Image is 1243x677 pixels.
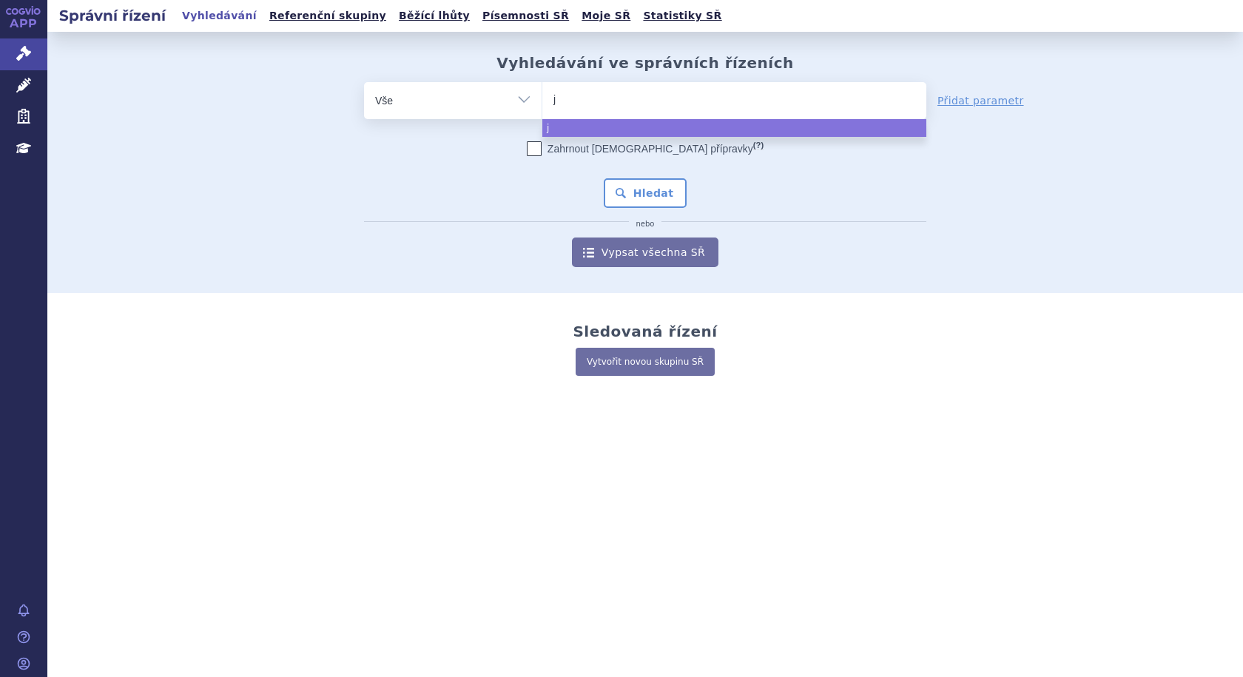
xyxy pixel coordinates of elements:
a: Moje SŘ [577,6,635,26]
a: Vyhledávání [178,6,261,26]
a: Referenční skupiny [265,6,391,26]
a: Písemnosti SŘ [478,6,573,26]
h2: Správní řízení [47,5,178,26]
h2: Vyhledávání ve správních řízeních [496,54,794,72]
a: Vytvořit novou skupinu SŘ [576,348,715,376]
button: Hledat [604,178,687,208]
a: Běžící lhůty [394,6,474,26]
h2: Sledovaná řízení [573,323,717,340]
li: j [542,119,926,137]
a: Statistiky SŘ [639,6,726,26]
i: nebo [629,220,662,229]
a: Vypsat všechna SŘ [572,238,718,267]
abbr: (?) [753,141,764,150]
label: Zahrnout [DEMOGRAPHIC_DATA] přípravky [527,141,764,156]
a: Přidat parametr [937,93,1024,108]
